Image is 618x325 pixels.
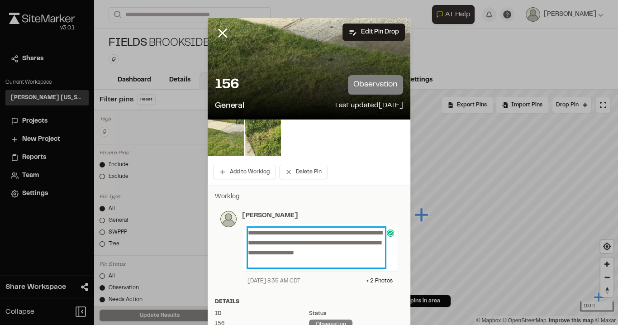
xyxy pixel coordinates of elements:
p: General [215,100,244,112]
p: observation [348,75,403,95]
div: Details [215,298,403,306]
p: [PERSON_NAME] [242,211,398,221]
div: Status [309,310,403,318]
p: Last updated [DATE] [335,100,403,112]
button: Add to Worklog [213,165,276,179]
div: [DATE] 8:35 AM CDT [247,277,300,285]
button: Delete Pin [279,165,328,179]
div: + 2 Photo s [366,277,393,285]
img: photo [220,211,237,227]
p: 156 [215,76,239,94]
p: Worklog [215,192,403,202]
div: ID [215,310,309,318]
img: file [208,119,244,156]
img: file [245,119,281,156]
